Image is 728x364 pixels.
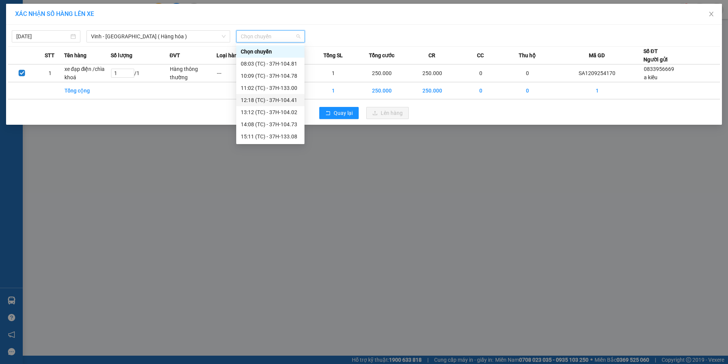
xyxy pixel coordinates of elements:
span: XÁC NHẬN SỐ HÀNG LÊN XE [15,10,94,17]
button: uploadLên hàng [366,107,409,119]
span: down [221,34,226,39]
span: Tổng cước [369,51,394,60]
td: 1 [310,64,356,82]
span: Mã GD [589,51,605,60]
td: 250.000 [356,64,407,82]
td: Hàng thông thường [169,64,216,82]
span: a kiều [644,74,657,80]
span: Tên hàng [64,51,86,60]
span: 0833956669 [644,66,674,72]
div: Chọn chuyến [241,47,300,56]
td: Tổng cộng [64,82,111,99]
span: Chọn chuyến [241,31,300,42]
span: Số lượng [111,51,132,60]
td: 0 [457,64,504,82]
td: SA1209254170 [551,64,643,82]
div: 13:12 (TC) - 37H-104.02 [241,108,300,116]
div: 14:08 (TC) - 37H-104.73 [241,120,300,129]
td: xe đạp điện /chìa khoá [64,64,111,82]
td: 250.000 [356,82,407,99]
span: Quay lại [334,109,353,117]
span: Thu hộ [519,51,536,60]
td: 1 [310,82,356,99]
td: 1 [551,82,643,99]
button: Close [701,4,722,25]
span: STT [45,51,55,60]
div: 12:18 (TC) - 37H-104.41 [241,96,300,104]
td: / 1 [111,64,169,82]
td: 250.000 [407,82,457,99]
span: CC [477,51,484,60]
td: 0 [504,82,551,99]
td: 1 [36,64,64,82]
td: 250.000 [407,64,457,82]
span: Loại hàng [217,51,240,60]
button: rollbackQuay lại [319,107,359,119]
td: 0 [457,82,504,99]
div: Số ĐT Người gửi [643,47,668,64]
td: 0 [504,64,551,82]
span: rollback [325,110,331,116]
td: --- [217,64,263,82]
div: Chọn chuyến [236,45,304,58]
span: ĐVT [169,51,180,60]
span: CR [428,51,435,60]
div: 10:09 (TC) - 37H-104.78 [241,72,300,80]
div: 11:02 (TC) - 37H-133.00 [241,84,300,92]
div: 15:11 (TC) - 37H-133.08 [241,132,300,141]
span: Tổng SL [323,51,343,60]
div: 08:03 (TC) - 37H-104.81 [241,60,300,68]
span: close [708,11,714,17]
input: 13/09/2025 [16,32,69,41]
span: Vinh - Hà Nội ( Hàng hóa ) [91,31,226,42]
